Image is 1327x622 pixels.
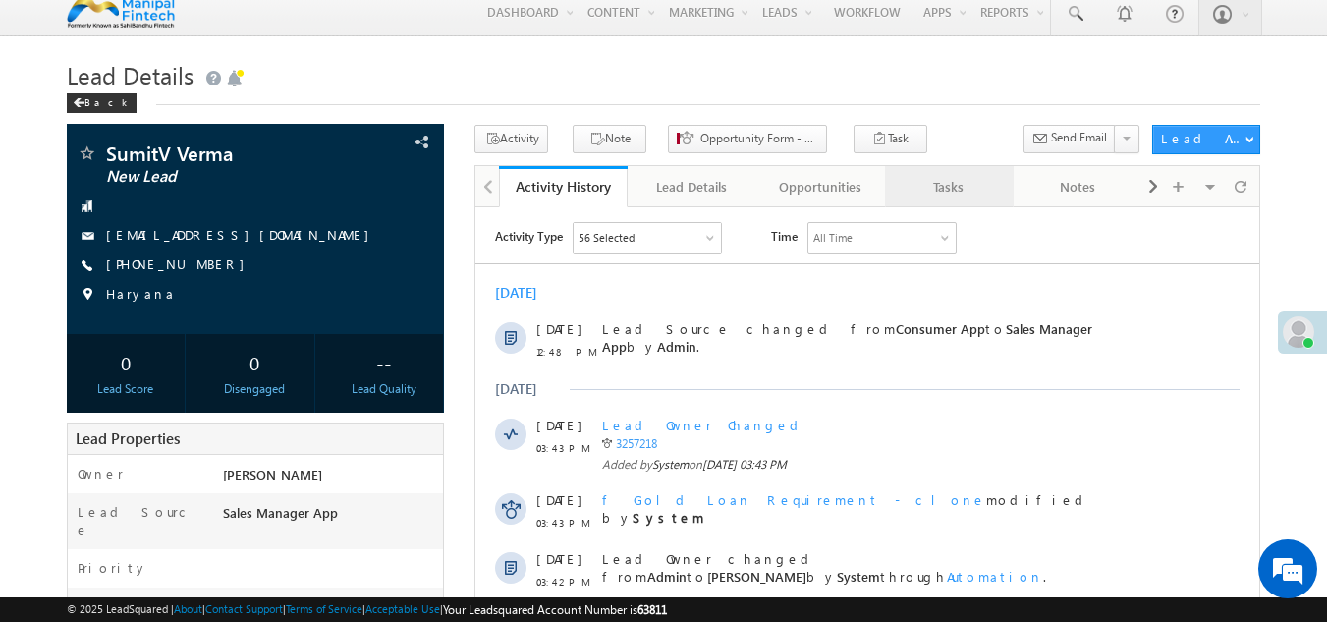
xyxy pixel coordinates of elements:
[637,602,667,617] span: 63811
[267,482,357,509] em: Start Chat
[127,209,330,226] span: Lead Owner Changed
[514,177,613,196] div: Activity History
[200,344,309,380] div: 0
[471,361,568,377] span: Automation
[474,125,548,153] button: Activity
[20,15,87,44] span: Activity Type
[61,477,105,494] span: [DATE]
[106,167,339,187] span: New Lead
[338,22,377,39] div: All Time
[443,602,667,617] span: Your Leadsquared Account Number is
[78,465,124,482] label: Owner
[1161,130,1244,147] div: Lead Actions
[127,249,700,266] span: Added by on
[76,428,180,448] span: Lead Properties
[205,602,283,615] a: Contact Support
[78,559,148,577] label: Priority
[103,22,159,39] div: 56 Selected
[61,307,120,324] span: 03:43 PM
[61,209,105,227] span: [DATE]
[296,15,322,44] span: Time
[61,113,105,131] span: [DATE]
[61,284,105,302] span: [DATE]
[157,302,229,318] strong: System
[140,229,182,244] a: 3257218
[106,285,176,305] span: Haryana
[127,497,700,515] span: Added by on
[668,125,827,153] button: Opportunity Form - Stage & Status
[361,361,405,377] span: System
[174,602,202,615] a: About
[127,402,288,419] span: Opportunity Capture
[322,10,369,57] div: Minimize live chat window
[106,143,339,163] span: SumitV Verma
[700,130,818,147] span: Opportunity Form - Stage & Status
[127,113,617,147] span: Lead Source changed from to by .
[67,59,194,90] span: Lead Details
[61,232,120,250] span: 03:43 PM
[61,136,120,153] span: 12:48 PM
[1014,166,1142,207] a: Notes
[26,182,359,466] textarea: Type your message and hit 'Enter'
[756,166,885,207] a: Opportunities
[286,602,362,615] a: Terms of Service
[102,103,330,129] div: Chat with us now
[200,380,309,398] div: Disengaged
[225,498,309,513] span: [DATE] 03:42 PM
[772,175,867,198] div: Opportunities
[885,166,1014,207] a: Tasks
[67,600,667,619] span: © 2025 LeadSquared | | | | |
[67,93,137,113] div: Back
[251,477,541,493] span: Opportunity capture api overwrite
[1029,175,1125,198] div: Notes
[499,166,628,207] a: Activity History
[177,442,211,457] span: Admin
[106,226,379,243] a: [EMAIL_ADDRESS][DOMAIN_NAME]
[98,16,246,45] div: Sales Activity,f Gold Loan Requirement - clone,Gold Loan Requirement-12002,Email Bounced,Email Li...
[78,503,204,538] label: Lead Source
[20,173,83,191] div: [DATE]
[365,602,440,615] a: Acceptable Use
[573,125,646,153] button: Note
[420,113,510,130] span: Consumer App
[1023,125,1116,153] button: Send Email
[1051,129,1107,146] span: Send Email
[177,250,213,264] span: System
[127,284,700,319] span: modified by
[901,175,996,198] div: Tasks
[61,402,105,420] span: [DATE]
[854,125,927,153] button: Task
[218,503,444,531] div: Sales Manager App
[127,441,700,459] span: Added by on
[182,131,221,147] span: Admin
[127,284,511,301] span: f Gold Loan Requirement - clone
[628,166,756,207] a: Lead Details
[61,343,105,361] span: [DATE]
[72,344,181,380] div: 0
[223,466,322,482] span: [PERSON_NAME]
[329,344,438,380] div: --
[329,380,438,398] div: Lead Quality
[67,92,146,109] a: Back
[61,499,120,517] span: 03:42 PM
[177,498,211,513] span: Admin
[33,103,83,129] img: d_60004797649_company_0_60004797649
[20,77,83,94] div: [DATE]
[72,380,181,398] div: Lead Score
[1152,125,1260,154] button: Lead Actions
[172,361,211,377] span: Admin
[127,113,617,147] span: Sales Manager App
[127,477,236,493] span: 3257218
[61,424,120,442] span: 03:42 PM
[140,422,182,436] a: 3257218
[232,361,331,377] span: [PERSON_NAME]
[106,255,254,275] span: [PHONE_NUMBER]
[225,442,309,457] span: [DATE] 03:42 PM
[227,250,311,264] span: [DATE] 03:43 PM
[127,343,571,377] span: Lead Owner changed from to by through .
[643,175,739,198] div: Lead Details
[61,366,120,383] span: 03:42 PM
